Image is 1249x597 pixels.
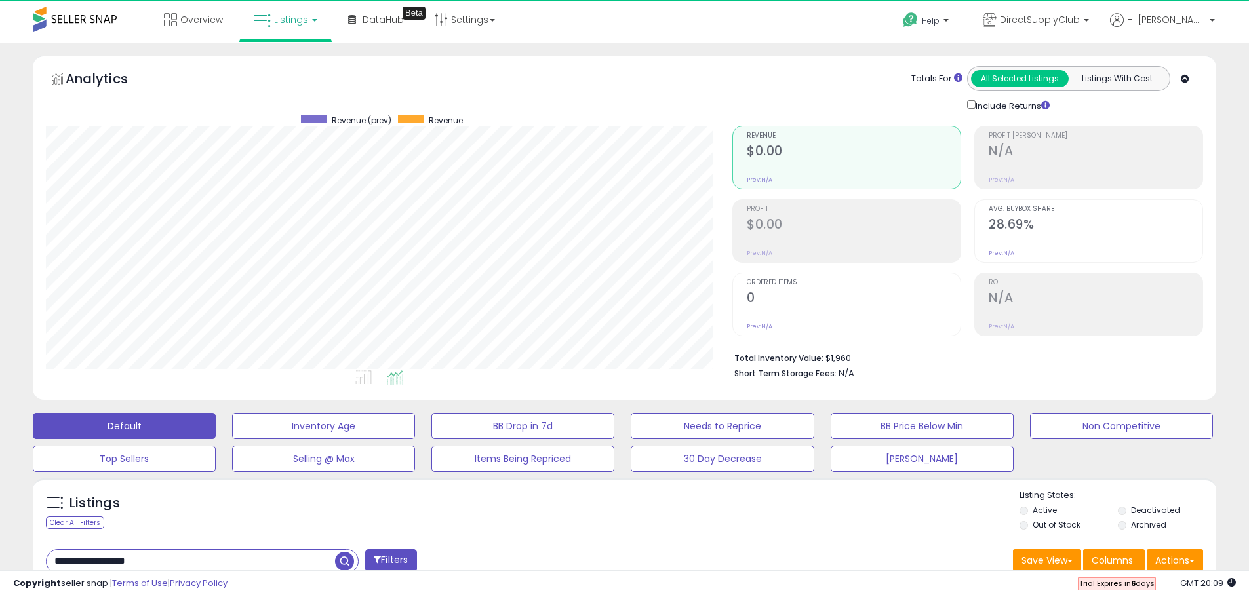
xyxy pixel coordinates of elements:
[1033,519,1080,530] label: Out of Stock
[403,7,426,20] div: Tooltip anchor
[1131,519,1166,530] label: Archived
[1127,13,1206,26] span: Hi [PERSON_NAME]
[112,577,168,589] a: Terms of Use
[747,279,961,286] span: Ordered Items
[170,577,228,589] a: Privacy Policy
[1147,549,1203,571] button: Actions
[747,217,961,235] h2: $0.00
[1000,13,1080,26] span: DirectSupplyClub
[989,176,1014,183] small: Prev: N/A
[1092,554,1133,567] span: Columns
[1131,505,1180,516] label: Deactivated
[747,176,772,183] small: Prev: N/A
[989,217,1202,235] h2: 28.69%
[1033,505,1057,516] label: Active
[989,279,1202,286] span: ROI
[33,413,216,439] button: Default
[747,249,772,257] small: Prev: N/A
[892,2,962,43] a: Help
[747,132,961,140] span: Revenue
[902,12,919,28] i: Get Help
[747,144,961,161] h2: $0.00
[922,15,940,26] span: Help
[631,446,814,472] button: 30 Day Decrease
[911,73,962,85] div: Totals For
[363,13,404,26] span: DataHub
[13,577,228,590] div: seller snap | |
[747,322,772,330] small: Prev: N/A
[1068,70,1166,87] button: Listings With Cost
[1079,578,1155,588] span: Trial Expires in days
[332,115,391,126] span: Revenue (prev)
[747,290,961,308] h2: 0
[1110,13,1215,43] a: Hi [PERSON_NAME]
[631,413,814,439] button: Needs to Reprice
[431,413,614,439] button: BB Drop in 7d
[1131,578,1136,588] b: 6
[232,413,415,439] button: Inventory Age
[13,577,61,589] strong: Copyright
[989,249,1014,257] small: Prev: N/A
[1030,413,1213,439] button: Non Competitive
[989,144,1202,161] h2: N/A
[957,98,1065,113] div: Include Returns
[66,69,153,91] h5: Analytics
[1013,549,1081,571] button: Save View
[46,516,104,529] div: Clear All Filters
[180,13,223,26] span: Overview
[989,322,1014,330] small: Prev: N/A
[971,70,1069,87] button: All Selected Listings
[429,115,463,126] span: Revenue
[1020,490,1216,502] p: Listing States:
[831,413,1014,439] button: BB Price Below Min
[747,206,961,213] span: Profit
[839,367,854,379] span: N/A
[734,368,837,379] b: Short Term Storage Fees:
[274,13,308,26] span: Listings
[1083,549,1145,571] button: Columns
[734,349,1193,365] li: $1,960
[365,549,416,572] button: Filters
[831,446,1014,472] button: [PERSON_NAME]
[431,446,614,472] button: Items Being Repriced
[1180,577,1236,589] span: 2025-09-17 20:09 GMT
[734,353,823,364] b: Total Inventory Value:
[989,132,1202,140] span: Profit [PERSON_NAME]
[69,494,120,512] h5: Listings
[33,446,216,472] button: Top Sellers
[989,290,1202,308] h2: N/A
[989,206,1202,213] span: Avg. Buybox Share
[232,446,415,472] button: Selling @ Max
